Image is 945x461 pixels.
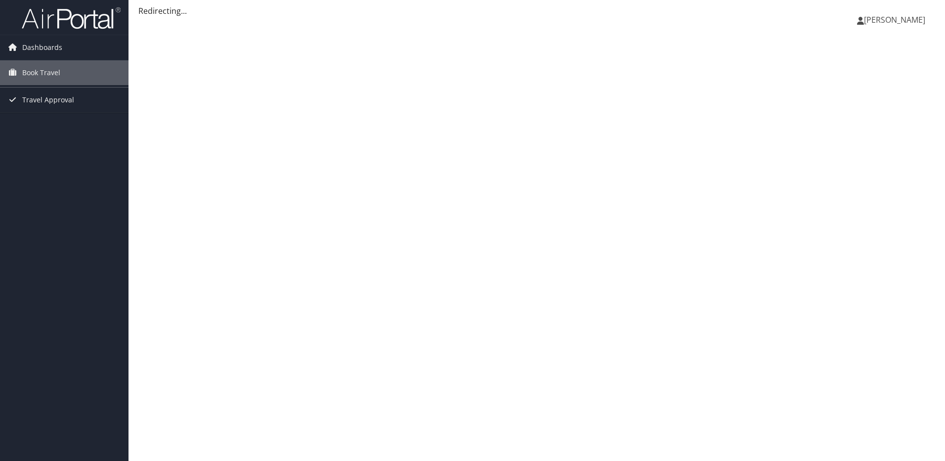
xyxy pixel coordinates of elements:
div: Redirecting... [138,5,935,17]
span: Book Travel [22,60,60,85]
img: airportal-logo.png [22,6,121,30]
a: [PERSON_NAME] [857,5,935,35]
span: Dashboards [22,35,62,60]
span: [PERSON_NAME] [864,14,925,25]
span: Travel Approval [22,88,74,112]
